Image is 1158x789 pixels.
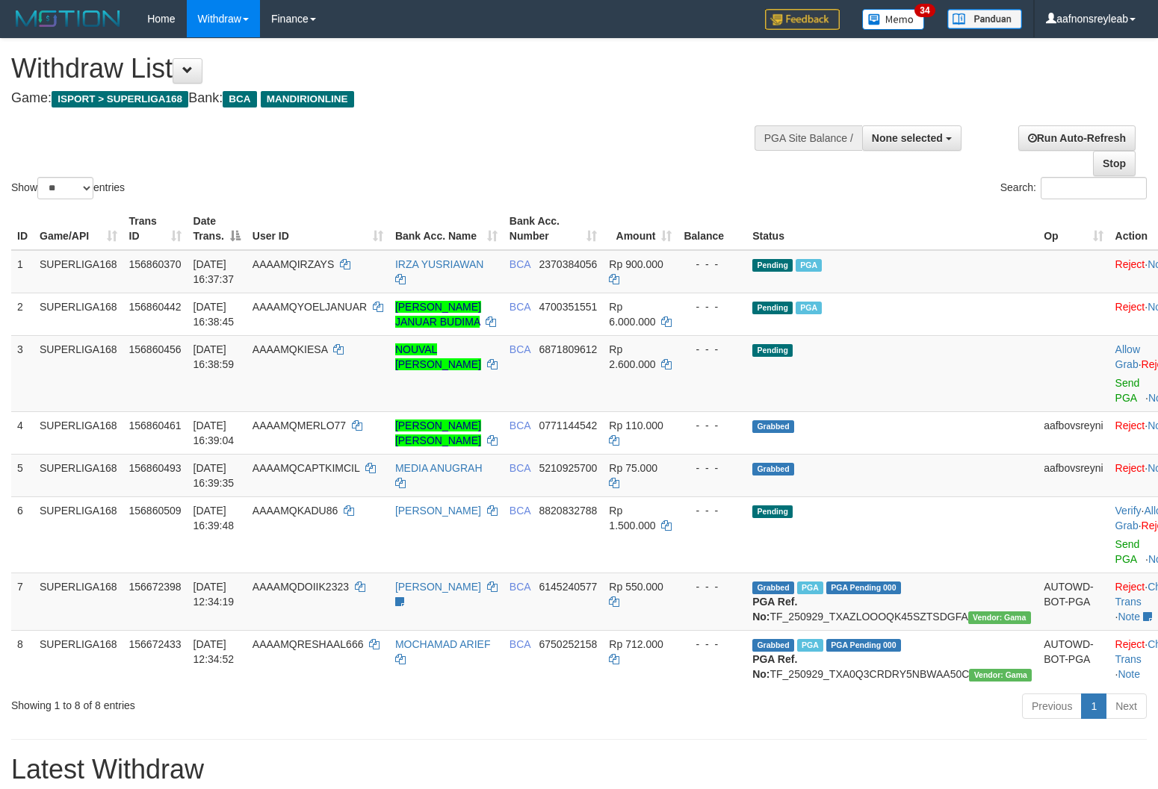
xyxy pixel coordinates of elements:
td: 5 [11,454,34,496]
span: [DATE] 16:37:37 [193,258,235,285]
a: Reject [1115,581,1145,593]
span: Grabbed [752,581,794,594]
td: 8 [11,630,34,687]
span: Copy 6871809612 to clipboard [539,343,597,355]
span: Pending [752,302,793,314]
th: Amount: activate to sort column ascending [603,208,678,250]
th: Trans ID: activate to sort column ascending [123,208,188,250]
span: Rp 6.000.000 [609,301,655,328]
a: Stop [1093,151,1136,176]
th: Balance [678,208,746,250]
span: [DATE] 16:39:48 [193,505,235,531]
span: Copy 2370384056 to clipboard [539,258,597,270]
span: 34 [914,4,935,17]
h1: Withdraw List [11,54,757,84]
td: SUPERLIGA168 [34,411,123,454]
a: [PERSON_NAME] [395,581,481,593]
span: 156860456 [129,343,182,355]
span: Vendor URL: https://trx31.1velocity.biz [968,611,1031,624]
h4: Game: Bank: [11,91,757,106]
td: 4 [11,411,34,454]
a: MEDIA ANUGRAH [395,462,483,474]
span: Copy 6145240577 to clipboard [539,581,597,593]
th: Bank Acc. Number: activate to sort column ascending [504,208,604,250]
a: Send PGA [1115,538,1140,565]
span: Pending [752,259,793,272]
span: 156860442 [129,301,182,313]
label: Search: [1000,177,1147,199]
span: BCA [510,462,530,474]
td: SUPERLIGA168 [34,293,123,335]
span: AAAAMQYOELJANUAR [253,301,367,313]
img: Button%20Memo.svg [862,9,925,30]
span: BCA [510,420,530,431]
span: AAAAMQRESHAAL666 [253,638,364,650]
a: [PERSON_NAME] [395,505,481,517]
span: Grabbed [752,639,794,652]
a: [PERSON_NAME] [PERSON_NAME] [395,420,481,446]
span: Rp 550.000 [609,581,663,593]
td: SUPERLIGA168 [34,250,123,293]
td: aafbovsreyni [1038,454,1109,496]
span: Copy 4700351551 to clipboard [539,301,597,313]
a: Next [1106,693,1147,719]
td: AUTOWD-BOT-PGA [1038,630,1109,687]
span: AAAAMQDOIIK2323 [253,581,349,593]
span: Copy 0771144542 to clipboard [539,420,597,431]
span: Pending [752,344,793,357]
button: None selected [862,125,962,151]
td: TF_250929_TXAZLOOOQK45SZTSDGFA [746,573,1038,630]
span: Vendor URL: https://trx31.1velocity.biz [969,669,1032,682]
span: Rp 712.000 [609,638,663,650]
span: BCA [510,581,530,593]
label: Show entries [11,177,125,199]
div: - - - [684,637,740,652]
td: SUPERLIGA168 [34,496,123,573]
b: PGA Ref. No: [752,653,797,680]
span: Pending [752,505,793,518]
td: 1 [11,250,34,293]
span: AAAAMQKIESA [253,343,327,355]
a: Reject [1115,638,1145,650]
span: Marked by aafsoycanthlai [796,302,822,314]
img: panduan.png [947,9,1022,29]
span: Grabbed [752,420,794,433]
img: MOTION_logo.png [11,7,125,30]
div: Showing 1 to 8 of 8 entries [11,692,471,713]
span: BCA [510,301,530,313]
a: 1 [1081,693,1106,719]
a: Reject [1115,420,1145,431]
span: BCA [510,258,530,270]
th: ID [11,208,34,250]
a: NOUVAL [PERSON_NAME] [395,343,481,370]
span: ISPORT > SUPERLIGA168 [52,91,188,107]
span: PGA Pending [826,639,901,652]
span: 156860509 [129,505,182,517]
div: PGA Site Balance / [755,125,862,151]
a: Send PGA [1115,377,1140,404]
span: BCA [510,505,530,517]
img: Feedback.jpg [765,9,840,30]
td: AUTOWD-BOT-PGA [1038,573,1109,630]
span: Rp 75.000 [609,462,657,474]
span: [DATE] 16:39:04 [193,420,235,446]
th: Date Trans.: activate to sort column descending [188,208,247,250]
a: [PERSON_NAME] JANUAR BUDIMA [395,301,481,328]
a: MOCHAMAD ARIEF [395,638,491,650]
a: Allow Grab [1115,343,1140,370]
span: PGA Pending [826,581,901,594]
span: Rp 2.600.000 [609,343,655,370]
td: 7 [11,573,34,630]
td: SUPERLIGA168 [34,454,123,496]
span: None selected [872,132,943,144]
select: Showentries [37,177,93,199]
span: Copy 5210925700 to clipboard [539,462,597,474]
span: BCA [510,638,530,650]
span: 156672398 [129,581,182,593]
span: Rp 1.500.000 [609,505,655,531]
th: Game/API: activate to sort column ascending [34,208,123,250]
span: AAAAMQCAPTKIMCIL [253,462,359,474]
div: - - - [684,461,740,475]
span: AAAAMQIRZAYS [253,258,334,270]
a: Reject [1115,301,1145,313]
